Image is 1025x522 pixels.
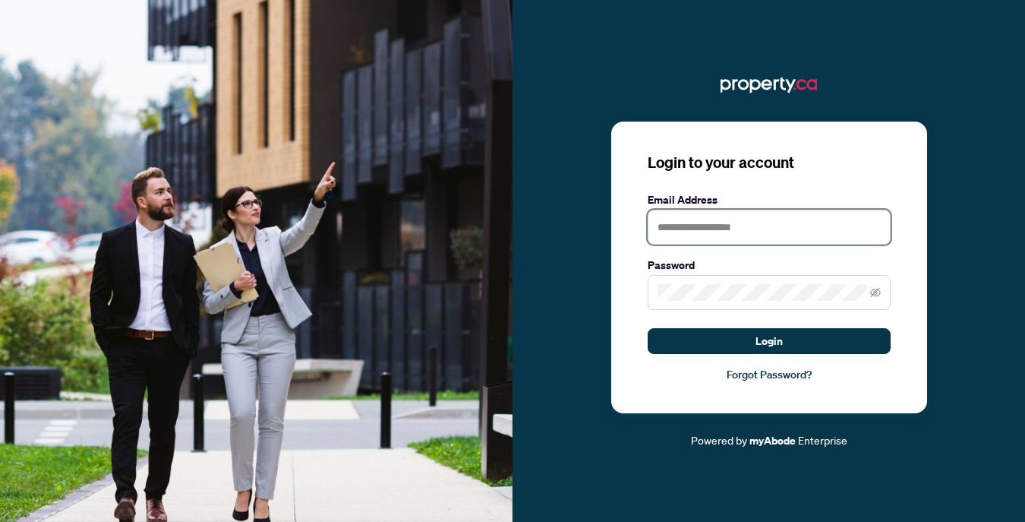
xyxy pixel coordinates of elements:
[721,73,817,97] img: ma-logo
[870,287,881,298] span: eye-invisible
[648,152,891,173] h3: Login to your account
[648,366,891,383] a: Forgot Password?
[648,328,891,354] button: Login
[755,329,783,353] span: Login
[691,433,747,447] span: Powered by
[798,433,847,447] span: Enterprise
[648,191,891,208] label: Email Address
[749,432,796,449] a: myAbode
[648,257,891,274] label: Password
